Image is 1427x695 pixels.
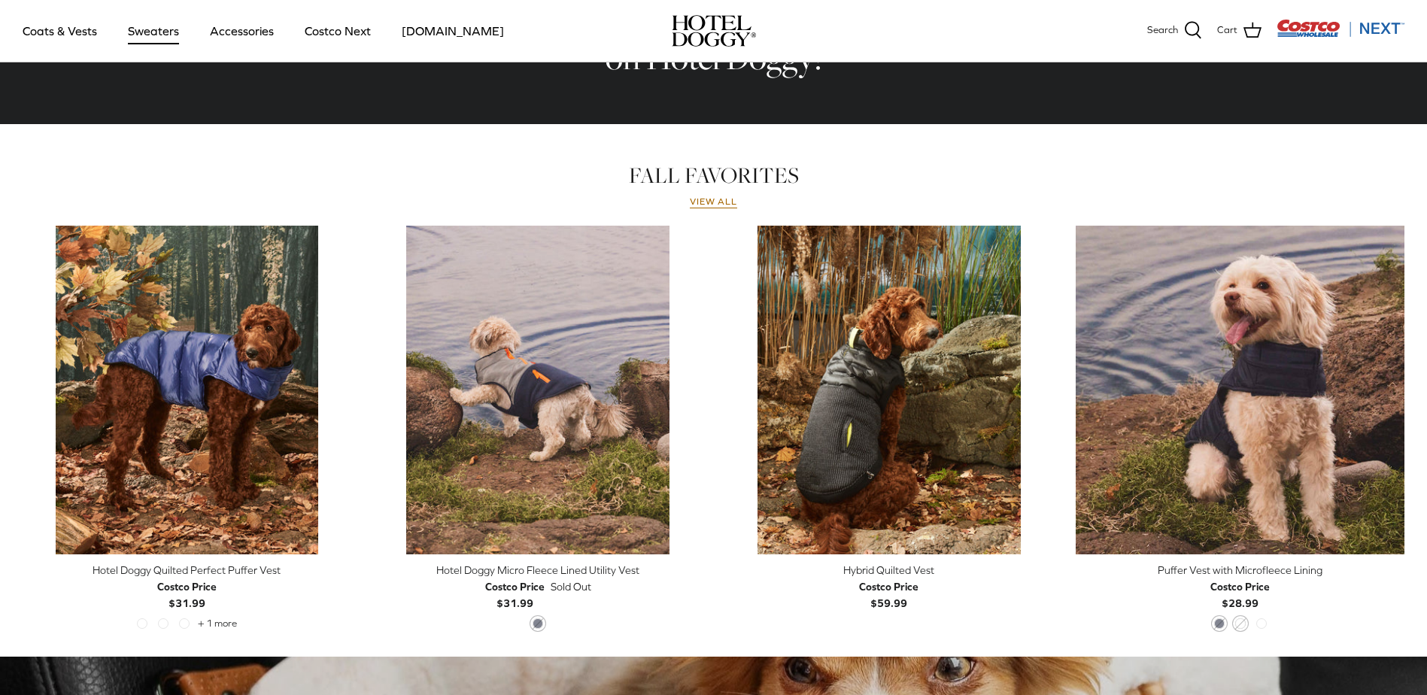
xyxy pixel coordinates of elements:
[9,5,111,56] a: Coats & Vests
[196,5,287,56] a: Accessories
[690,196,738,208] a: View all
[485,578,545,609] b: $31.99
[672,15,756,47] img: hoteldoggycom
[23,562,351,578] div: Hotel Doggy Quilted Perfect Puffer Vest
[1217,23,1237,38] span: Cart
[23,562,351,612] a: Hotel Doggy Quilted Perfect Puffer Vest Costco Price$31.99
[157,578,217,595] div: Costco Price
[1277,29,1404,40] a: Visit Costco Next
[1076,562,1404,612] a: Puffer Vest with Microfleece Lining Costco Price$28.99
[1076,562,1404,578] div: Puffer Vest with Microfleece Lining
[725,226,1054,554] a: Hybrid Quilted Vest
[1210,578,1270,609] b: $28.99
[551,578,591,595] span: Sold Out
[629,160,799,190] a: FALL FAVORITES
[725,562,1054,578] div: Hybrid Quilted Vest
[485,578,545,595] div: Costco Price
[859,578,918,609] b: $59.99
[1210,578,1270,595] div: Costco Price
[291,5,384,56] a: Costco Next
[1147,23,1178,38] span: Search
[374,226,703,554] a: Hotel Doggy Micro Fleece Lined Utility Vest
[1277,19,1404,38] img: Costco Next
[23,226,351,554] a: Hotel Doggy Quilted Perfect Puffer Vest
[374,562,703,578] div: Hotel Doggy Micro Fleece Lined Utility Vest
[114,5,193,56] a: Sweaters
[374,562,703,612] a: Hotel Doggy Micro Fleece Lined Utility Vest Costco Price$31.99 Sold Out
[672,15,756,47] a: hoteldoggy.com hoteldoggycom
[725,562,1054,612] a: Hybrid Quilted Vest Costco Price$59.99
[1147,21,1202,41] a: Search
[157,578,217,609] b: $31.99
[198,618,237,629] span: + 1 more
[1076,226,1404,554] a: Puffer Vest with Microfleece Lining
[859,578,918,595] div: Costco Price
[1217,21,1262,41] a: Cart
[388,5,518,56] a: [DOMAIN_NAME]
